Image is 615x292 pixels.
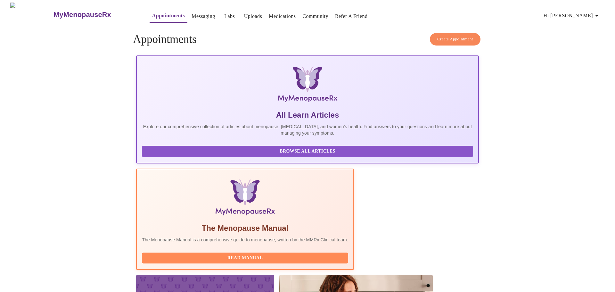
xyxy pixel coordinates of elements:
[224,12,235,21] a: Labs
[219,10,240,23] button: Labs
[142,255,350,260] a: Read Manual
[10,3,53,27] img: MyMenopauseRx Logo
[437,36,473,43] span: Create Appointment
[193,66,422,105] img: MyMenopauseRx Logo
[192,12,215,21] a: Messaging
[189,10,217,23] button: Messaging
[541,9,603,22] button: Hi [PERSON_NAME]
[148,147,467,155] span: Browse All Articles
[142,146,473,157] button: Browse All Articles
[142,237,348,243] p: The Menopause Manual is a comprehensive guide to menopause, written by the MMRx Clinical team.
[53,11,111,19] h3: MyMenopauseRx
[302,12,328,21] a: Community
[335,12,368,21] a: Refer a Friend
[269,12,296,21] a: Medications
[142,123,473,136] p: Explore our comprehensive collection of articles about menopause, [MEDICAL_DATA], and women's hea...
[53,4,137,26] a: MyMenopauseRx
[150,9,187,23] button: Appointments
[332,10,370,23] button: Refer a Friend
[544,11,601,20] span: Hi [PERSON_NAME]
[430,33,480,46] button: Create Appointment
[175,179,315,218] img: Menopause Manual
[244,12,262,21] a: Uploads
[148,254,342,262] span: Read Manual
[142,223,348,233] h5: The Menopause Manual
[142,148,475,154] a: Browse All Articles
[242,10,265,23] button: Uploads
[266,10,298,23] button: Medications
[300,10,331,23] button: Community
[142,110,473,120] h5: All Learn Articles
[133,33,482,46] h4: Appointments
[152,11,185,20] a: Appointments
[142,253,348,264] button: Read Manual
